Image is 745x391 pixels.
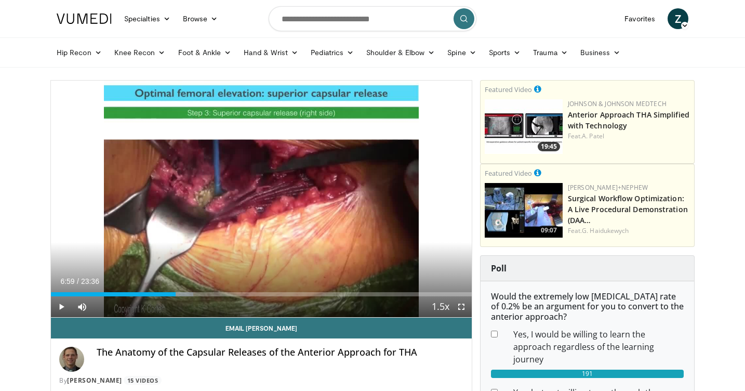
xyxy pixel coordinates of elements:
img: bcfc90b5-8c69-4b20-afee-af4c0acaf118.150x105_q85_crop-smart_upscale.jpg [485,183,563,238]
a: 15 Videos [124,376,162,385]
h6: Would the extremely low [MEDICAL_DATA] rate of 0.2% be an argument for you to convert to the ante... [491,292,684,322]
img: VuMedi Logo [57,14,112,24]
a: Shoulder & Elbow [360,42,441,63]
div: By [59,376,463,385]
a: G. Haidukewych [582,226,629,235]
button: Fullscreen [451,296,472,317]
a: 19:45 [485,99,563,154]
a: Z [668,8,688,29]
div: Feat. [568,226,690,236]
a: Anterior Approach THA Simplified with Technology [568,110,689,131]
a: Spine [441,42,482,63]
span: 6:59 [60,277,74,285]
a: Trauma [527,42,574,63]
a: Hip Recon [50,42,108,63]
img: Avatar [59,347,84,372]
div: 191 [491,370,684,378]
a: Specialties [118,8,177,29]
a: [PERSON_NAME] [67,376,122,385]
a: Business [574,42,627,63]
a: Sports [483,42,527,63]
strong: Poll [491,263,507,274]
a: Johnson & Johnson MedTech [568,99,667,108]
button: Mute [72,296,92,317]
small: Featured Video [485,85,532,94]
div: Progress Bar [51,292,472,296]
a: Email [PERSON_NAME] [51,318,472,338]
h4: The Anatomy of the Capsular Releases of the Anterior Approach for THA [97,347,463,358]
img: 06bb1c17-1231-4454-8f12-6191b0b3b81a.150x105_q85_crop-smart_upscale.jpg [485,99,563,154]
small: Featured Video [485,168,532,178]
button: Playback Rate [430,296,451,317]
span: 09:07 [538,226,560,235]
a: Pediatrics [304,42,360,63]
a: Browse [177,8,224,29]
span: 23:36 [81,277,99,285]
a: A. Patel [582,132,604,140]
a: Foot & Ankle [172,42,238,63]
span: 19:45 [538,142,560,151]
a: [PERSON_NAME]+Nephew [568,183,648,192]
a: Surgical Workflow Optimization: A Live Procedural Demonstration (DAA… [568,193,688,225]
a: Knee Recon [108,42,172,63]
input: Search topics, interventions [269,6,476,31]
dd: Yes, I would be willing to learn the approach regardless of the learning journey [505,328,691,366]
span: / [77,277,79,285]
a: Hand & Wrist [237,42,304,63]
a: 09:07 [485,183,563,238]
a: Favorites [618,8,661,29]
video-js: Video Player [51,81,472,318]
div: Feat. [568,132,690,141]
button: Play [51,296,72,317]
